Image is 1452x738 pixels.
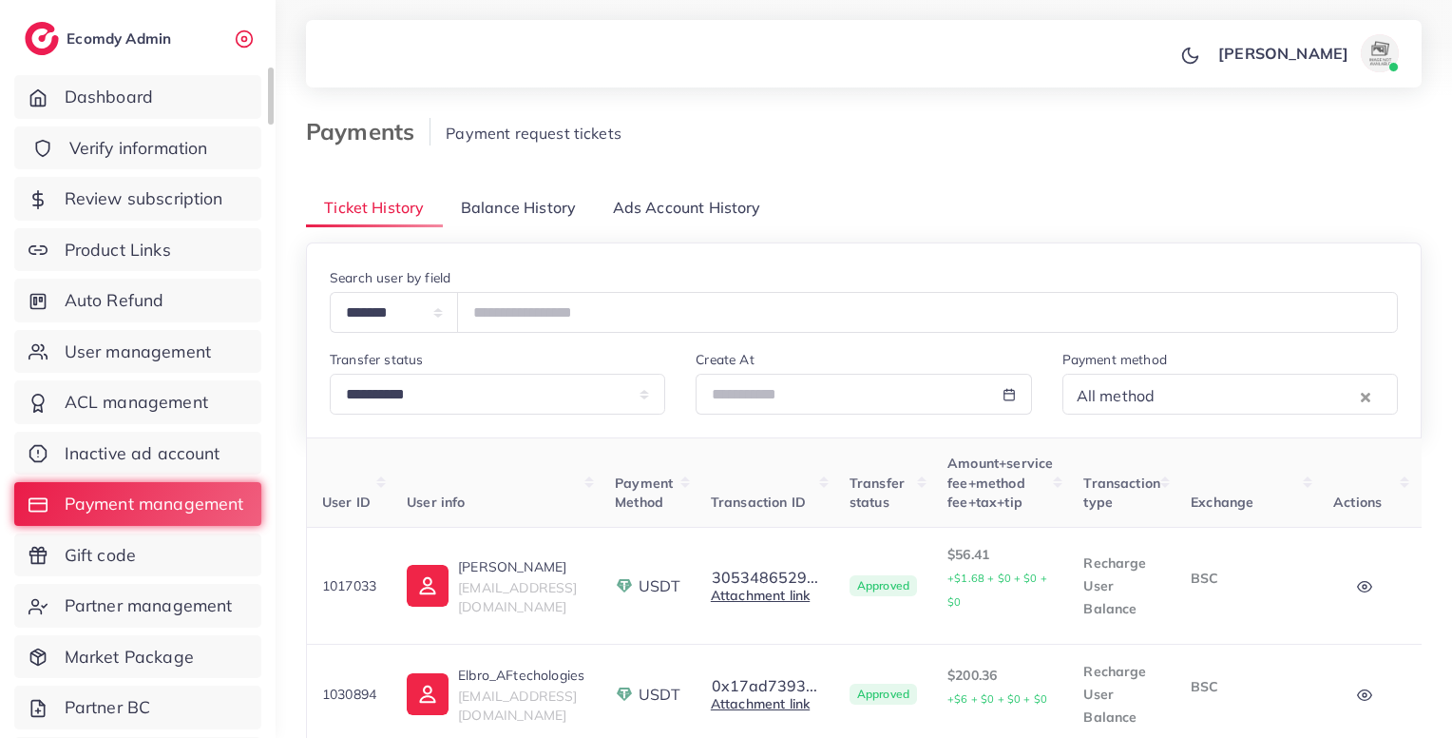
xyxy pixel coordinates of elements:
a: ACL management [14,380,261,424]
span: Product Links [65,238,171,262]
input: Search for option [1160,381,1356,411]
span: Approved [850,575,917,596]
h2: Ecomdy Admin [67,29,176,48]
span: Market Package [65,645,194,670]
a: Verify information [14,126,261,170]
a: Inactive ad account [14,432,261,476]
a: Auto Refund [14,279,261,322]
span: All method [1073,382,1159,411]
p: BSC [1191,567,1303,590]
span: Payment request tickets [446,124,621,143]
label: Transfer status [330,350,423,369]
small: +$6 + $0 + $0 + $0 [947,692,1047,706]
a: [PERSON_NAME]avatar [1208,34,1406,72]
img: ic-user-info.36bf1079.svg [407,565,449,607]
a: Product Links [14,228,261,272]
span: Auto Refund [65,288,164,313]
span: Dashboard [65,85,153,109]
button: 0x17ad7393... [711,677,818,694]
a: Attachment link [711,587,810,604]
label: Create At [696,350,754,369]
p: Recharge User Balance [1083,552,1160,620]
span: Verify information [69,136,208,161]
a: User management [14,330,261,374]
p: $200.36 [947,664,1053,710]
span: Inactive ad account [65,441,220,466]
p: [PERSON_NAME] [458,555,584,578]
p: Elbro_AFtechologies [458,664,584,687]
button: Clear Selected [1361,385,1370,407]
img: payment [615,576,634,595]
a: Payment management [14,482,261,526]
a: logoEcomdy Admin [25,22,176,55]
small: +$1.68 + $0 + $0 + $0 [947,572,1047,609]
div: Search for option [1062,374,1398,415]
span: Transfer status [850,475,905,511]
a: Dashboard [14,75,261,119]
p: 1017033 [322,574,376,597]
span: [EMAIL_ADDRESS][DOMAIN_NAME] [458,579,577,615]
span: Ticket History [324,197,424,219]
span: Actions [1333,494,1382,511]
span: Payment management [65,492,244,516]
span: USDT [639,575,680,597]
span: User ID [322,494,371,511]
p: Recharge User Balance [1083,660,1160,728]
a: Partner management [14,584,261,628]
img: avatar [1361,34,1399,72]
img: ic-user-info.36bf1079.svg [407,673,449,715]
span: Partner management [65,593,233,618]
span: User management [65,340,211,364]
span: Exchange [1191,494,1253,511]
a: Partner BC [14,686,261,729]
a: Review subscription [14,177,261,221]
span: ACL management [65,390,208,415]
a: Market Package [14,635,261,679]
h3: Payments [306,118,430,146]
span: Review subscription [65,186,223,211]
span: USDT [639,684,680,706]
a: Gift code [14,534,261,577]
span: Partner BC [65,695,151,720]
span: Payment Method [615,475,673,511]
span: Transaction type [1083,475,1160,511]
label: Payment method [1062,350,1167,369]
button: 3053486529... [711,569,819,586]
span: Approved [850,684,917,705]
label: Search user by field [330,268,450,287]
span: Ads Account History [613,197,761,219]
span: Gift code [65,543,136,568]
p: [PERSON_NAME] [1218,42,1348,65]
span: Balance History [461,197,576,219]
p: 1030894 [322,683,376,706]
p: BSC [1191,675,1303,698]
span: Amount+service fee+method fee+tax+tip [947,455,1053,511]
img: payment [615,685,634,704]
img: logo [25,22,59,55]
p: $56.41 [947,543,1053,613]
span: Transaction ID [711,494,806,511]
a: Attachment link [711,695,810,712]
span: User info [407,494,465,511]
span: [EMAIL_ADDRESS][DOMAIN_NAME] [458,688,577,724]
